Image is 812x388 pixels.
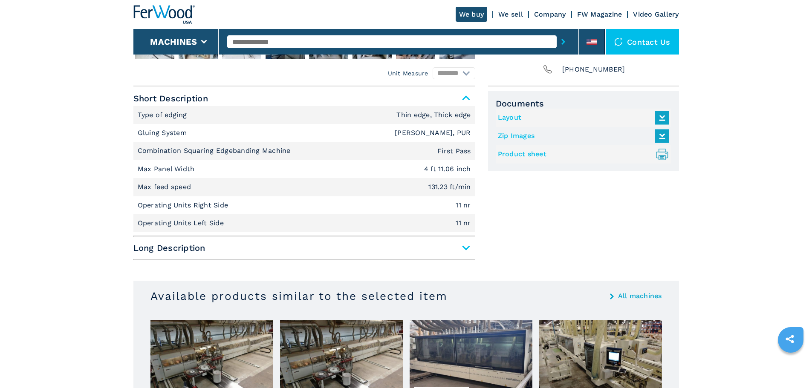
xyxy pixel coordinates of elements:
p: Max Panel Width [138,164,197,174]
p: Type of edging [138,110,189,120]
button: submit-button [557,32,570,52]
a: Layout [498,111,665,125]
a: Zip Images [498,129,665,143]
p: Operating Units Left Side [138,218,226,228]
div: Contact us [606,29,679,55]
img: Phone [542,63,554,75]
p: Operating Units Right Side [138,201,231,210]
em: 131.23 ft/min [428,184,471,190]
a: FW Magazine [577,10,622,18]
p: Gluing System [138,128,189,138]
em: Unit Measure [388,69,428,78]
em: [PERSON_NAME], PUR [395,129,471,136]
a: We buy [456,7,488,22]
span: Long Description [133,240,475,256]
button: Machines [150,37,197,47]
em: Thin edge, Thick edge [396,112,471,118]
span: Documents [496,98,671,109]
em: 11 nr [456,220,471,227]
a: Product sheet [498,147,665,161]
em: 11 nr [456,202,471,209]
iframe: Chat [776,350,806,382]
p: Combination Squaring Edgebanding Machine [138,146,293,155]
a: Company [534,10,566,18]
h3: Available products similar to the selected item [150,289,448,303]
img: Ferwood [133,5,195,24]
a: We sell [498,10,523,18]
a: Video Gallery [633,10,679,18]
img: Contact us [614,37,623,46]
em: 4 ft 11.06 inch [424,166,471,172]
p: Max feed speed [138,182,194,192]
span: [PHONE_NUMBER] [562,63,625,75]
div: Short Description [133,106,475,233]
em: First Pass [437,148,471,155]
span: Short Description [133,91,475,106]
a: sharethis [779,328,800,350]
a: All machines [618,293,662,299]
